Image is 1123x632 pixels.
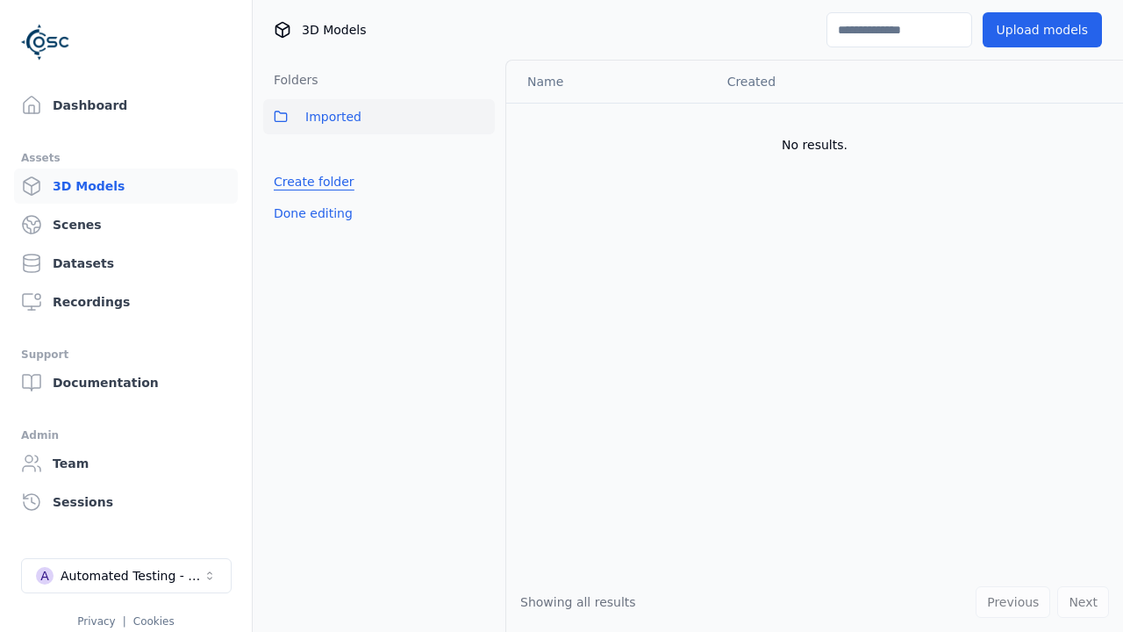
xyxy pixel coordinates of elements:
[274,173,354,190] a: Create folder
[14,207,238,242] a: Scenes
[133,615,175,628] a: Cookies
[14,169,238,204] a: 3D Models
[506,103,1123,187] td: No results.
[506,61,713,103] th: Name
[302,21,366,39] span: 3D Models
[14,485,238,520] a: Sessions
[305,106,361,127] span: Imported
[14,88,238,123] a: Dashboard
[713,61,925,103] th: Created
[263,99,495,134] button: Imported
[263,71,318,89] h3: Folders
[21,18,70,67] img: Logo
[263,197,363,229] button: Done editing
[77,615,115,628] a: Privacy
[14,365,238,400] a: Documentation
[36,567,54,585] div: A
[14,446,238,481] a: Team
[520,595,636,609] span: Showing all results
[123,615,126,628] span: |
[21,425,231,446] div: Admin
[263,166,365,197] button: Create folder
[21,344,231,365] div: Support
[14,284,238,320] a: Recordings
[21,147,231,169] div: Assets
[983,12,1102,47] button: Upload models
[21,558,232,593] button: Select a workspace
[14,246,238,281] a: Datasets
[61,567,203,585] div: Automated Testing - Playwright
